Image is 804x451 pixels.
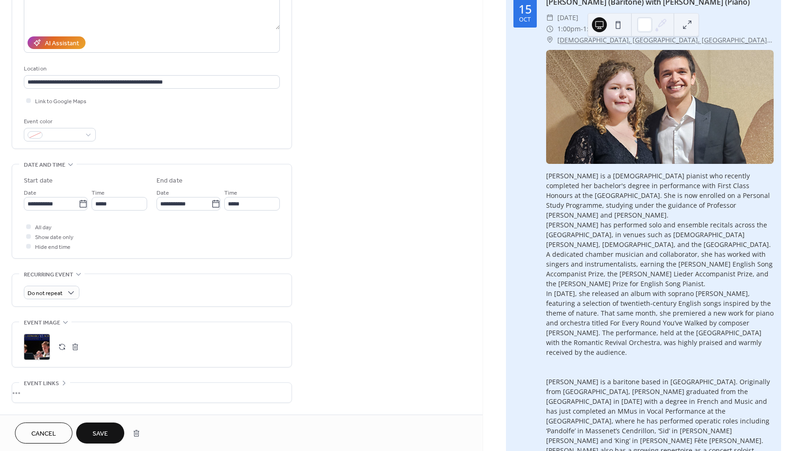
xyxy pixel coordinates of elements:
[15,423,72,444] button: Cancel
[546,35,554,46] div: ​
[24,379,59,388] span: Event links
[557,35,774,46] a: [DEMOGRAPHIC_DATA], [GEOGRAPHIC_DATA], [GEOGRAPHIC_DATA]. CV37 6BG
[45,39,79,49] div: AI Assistant
[35,242,71,252] span: Hide end time
[224,188,237,198] span: Time
[583,23,606,35] span: 1:30pm
[157,188,169,198] span: Date
[546,12,554,23] div: ​
[546,23,554,35] div: ​
[519,17,531,23] div: Oct
[24,270,73,280] span: Recurring event
[557,12,578,23] span: [DATE]
[157,176,183,186] div: End date
[24,318,60,328] span: Event image
[92,188,105,198] span: Time
[24,160,65,170] span: Date and time
[24,117,94,127] div: Event color
[35,223,51,233] span: All day
[24,64,278,74] div: Location
[92,429,108,439] span: Save
[28,36,85,49] button: AI Assistant
[519,3,532,15] div: 15
[35,233,73,242] span: Show date only
[35,97,86,106] span: Link to Google Maps
[24,334,50,360] div: ;
[24,188,36,198] span: Date
[581,23,583,35] span: -
[28,288,63,299] span: Do not repeat
[76,423,124,444] button: Save
[24,414,58,424] span: Categories
[12,383,292,402] div: •••
[24,176,53,186] div: Start date
[557,23,581,35] span: 1:00pm
[31,429,56,439] span: Cancel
